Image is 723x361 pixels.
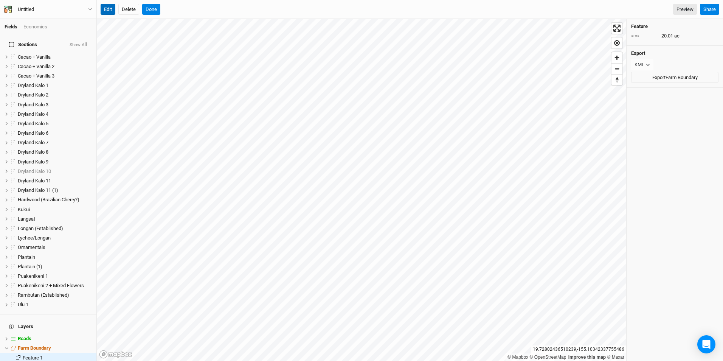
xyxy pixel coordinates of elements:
[18,197,79,202] span: Hardwood (Brazilian Cherry?)
[631,59,653,70] button: KML
[611,74,622,85] button: Reset bearing to north
[631,50,718,56] h4: Export
[18,159,48,165] span: Dryland Kalo 9
[631,23,718,30] h4: Feature
[674,33,680,39] span: ac
[18,102,48,107] span: Dryland Kalo 3
[9,42,37,48] span: Sections
[18,197,92,203] div: Hardwood (Brazilian Cherry?)
[142,4,160,15] button: Done
[18,216,92,222] div: Langsat
[18,121,92,127] div: Dryland Kalo 5
[673,4,697,15] a: Preview
[18,64,54,69] span: Cacao + Vanilla 2
[23,355,43,361] span: Feature 1
[18,6,34,13] div: Untitled
[18,207,92,213] div: Kukui
[18,82,92,89] div: Dryland Kalo 1
[697,335,715,353] div: Open Intercom Messenger
[23,355,92,361] div: Feature 1
[18,273,48,279] span: Puakenikeni 1
[18,283,92,289] div: Puakenikeni 2 + Mixed Flowers
[611,64,622,74] span: Zoom out
[18,302,92,308] div: Ulu 1
[18,235,92,241] div: Lychee/Longan
[631,33,658,39] div: area
[611,52,622,63] button: Zoom in
[18,244,92,251] div: Ornamentals
[5,24,17,30] a: Fields
[18,102,92,108] div: Dryland Kalo 3
[18,149,92,155] div: Dryland Kalo 8
[69,42,87,48] button: Show All
[700,4,719,15] button: Share
[18,226,92,232] div: Longan (Established)
[611,23,622,34] button: Enter fullscreen
[101,4,115,15] button: Edit
[18,302,28,307] span: Ulu 1
[507,355,528,360] a: Mapbox
[607,355,624,360] a: Maxar
[18,54,51,60] span: Cacao + Vanilla
[568,355,606,360] a: Improve this map
[18,64,92,70] div: Cacao + Vanilla 2
[18,159,92,165] div: Dryland Kalo 9
[18,254,35,260] span: Plantain
[531,345,626,353] div: 19.72802436510239 , -155.10342337755486
[23,23,47,30] div: Economics
[18,140,48,145] span: Dryland Kalo 7
[18,111,92,117] div: Dryland Kalo 4
[18,168,92,174] div: Dryland Kalo 10
[18,244,45,250] span: Ornamentals
[631,33,718,39] div: 20.01
[530,355,566,360] a: OpenStreetMap
[18,178,51,184] span: Dryland Kalo 11
[18,336,92,342] div: Roads
[18,292,69,298] span: Rambutan (Established)
[18,345,92,351] div: Farm Boundary
[18,207,30,212] span: Kukui
[18,264,42,269] span: Plantain (1)
[18,264,92,270] div: Plantain (1)
[18,168,51,174] span: Dryland Kalo 10
[611,63,622,74] button: Zoom out
[4,5,93,14] button: Untitled
[18,283,84,288] span: Puakenikeni 2 + Mixed Flowers
[118,4,139,15] button: Delete
[18,73,54,79] span: Cacao + Vanilla 3
[18,254,92,260] div: Plantain
[631,72,718,83] button: ExportFarm Boundary
[18,121,48,126] span: Dryland Kalo 5
[18,82,48,88] span: Dryland Kalo 1
[18,130,92,136] div: Dryland Kalo 6
[18,130,48,136] span: Dryland Kalo 6
[18,73,92,79] div: Cacao + Vanilla 3
[611,37,622,48] button: Find my location
[18,54,92,60] div: Cacao + Vanilla
[18,336,31,341] span: Roads
[5,319,92,334] h4: Layers
[18,292,92,298] div: Rambutan (Established)
[18,178,92,184] div: Dryland Kalo 11
[18,92,92,98] div: Dryland Kalo 2
[18,345,51,351] span: Farm Boundary
[18,149,48,155] span: Dryland Kalo 8
[18,216,35,222] span: Langsat
[18,226,63,231] span: Longan (Established)
[18,111,48,117] span: Dryland Kalo 4
[18,273,92,279] div: Puakenikeni 1
[99,350,132,359] a: Mapbox logo
[97,19,626,361] canvas: Map
[635,61,644,68] div: KML
[18,235,51,241] span: Lychee/Longan
[18,187,92,193] div: Dryland Kalo 11 (1)
[18,187,58,193] span: Dryland Kalo 11 (1)
[18,92,48,98] span: Dryland Kalo 2
[18,140,92,146] div: Dryland Kalo 7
